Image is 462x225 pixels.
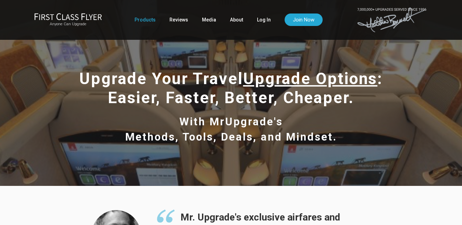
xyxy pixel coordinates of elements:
[169,13,188,26] a: Reviews
[34,13,102,20] img: First Class Flyer
[230,13,243,26] a: About
[34,13,102,27] a: First Class FlyerAnyone Can Upgrade
[243,69,378,88] span: Upgrade Options
[125,115,337,143] span: With MrUpgrade's Methods, Tools, Deals, and Mindset.
[135,13,156,26] a: Products
[34,22,102,27] small: Anyone Can Upgrade
[257,13,271,26] a: Log In
[202,13,216,26] a: Media
[285,13,323,26] a: Join Now
[79,69,383,107] span: Upgrade Your Travel : Easier, Faster, Better, Cheaper.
